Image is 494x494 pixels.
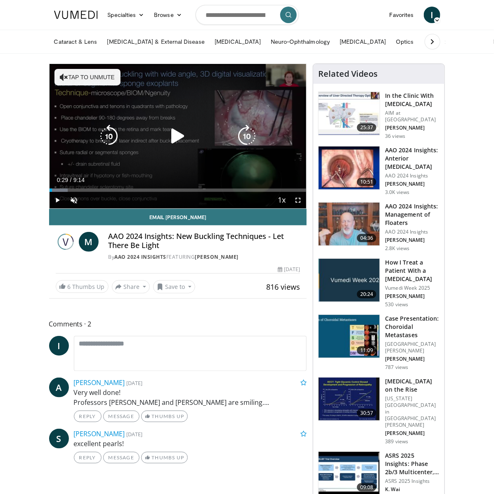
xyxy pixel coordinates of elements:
[424,7,440,23] a: I
[385,92,440,108] h3: In the Clinic With [MEDICAL_DATA]
[319,92,380,135] img: 79b7ca61-ab04-43f8-89ee-10b6a48a0462.150x105_q85_crop-smart_upscale.jpg
[127,430,143,438] small: [DATE]
[266,33,335,50] a: Neuro-Ophthalmology
[385,173,440,179] p: AAO 2024 Insights
[385,258,440,283] h3: How I Treat a Patient With a [MEDICAL_DATA]
[278,266,300,273] div: [DATE]
[68,283,71,291] span: 6
[385,486,440,493] p: K. Wai
[318,92,440,139] a: 25:37 In the Clinic With [MEDICAL_DATA] AIM at [GEOGRAPHIC_DATA] [PERSON_NAME] 36 views
[103,411,139,422] a: Message
[318,377,440,445] a: 30:57 [MEDICAL_DATA] on the Rise [US_STATE][GEOGRAPHIC_DATA] in [GEOGRAPHIC_DATA][PERSON_NAME] [P...
[153,280,195,293] button: Save to
[385,125,440,131] p: [PERSON_NAME]
[385,451,440,476] h3: ASRS 2025 Insights: Phase 2b/3 Multicenter, Randomized, Double-[PERSON_NAME]…
[385,301,408,308] p: 530 views
[141,452,188,463] a: Thumbs Up
[49,209,307,225] a: Email [PERSON_NAME]
[385,478,440,485] p: ASRS 2025 Insights
[357,234,377,242] span: 04:36
[56,280,109,293] a: 6 Thumbs Up
[74,378,125,387] a: [PERSON_NAME]
[357,346,377,355] span: 11:09
[357,290,377,298] span: 20:24
[319,259,380,302] img: 02d29458-18ce-4e7f-be78-7423ab9bdffd.jpg.150x105_q85_crop-smart_upscale.jpg
[109,232,300,250] h4: AAO 2024 Insights: New Buckling Techniques - Let There Be Light
[385,237,440,243] p: [PERSON_NAME]
[385,202,440,227] h3: AAO 2024 Insights: Management of Floaters
[385,181,440,187] p: [PERSON_NAME]
[127,379,143,387] small: [DATE]
[385,245,409,252] p: 2.8K views
[50,189,307,192] div: Progress Bar
[112,280,150,293] button: Share
[74,429,125,438] a: [PERSON_NAME]
[141,411,188,422] a: Thumbs Up
[273,192,290,208] button: Playback Rate
[385,341,440,354] p: [GEOGRAPHIC_DATA][PERSON_NAME]
[54,69,121,85] button: Tap to unmute
[357,409,377,417] span: 30:57
[196,5,299,25] input: Search topics, interventions
[57,177,68,183] span: 0:29
[385,146,440,171] h3: AAO 2024 Insights: Anterior [MEDICAL_DATA]
[385,364,408,371] p: 787 views
[266,282,300,292] span: 816 views
[74,439,307,449] p: excellent pearls!
[102,33,210,50] a: [MEDICAL_DATA] & External Disease
[318,202,440,252] a: 04:36 AAO 2024 Insights: Management of Floaters AAO 2024 Insights [PERSON_NAME] 2.8K views
[318,314,440,371] a: 11:09 Case Presentation: Choroidal Metastases [GEOGRAPHIC_DATA][PERSON_NAME] [PERSON_NAME] 787 views
[66,192,83,208] button: Unmute
[318,69,378,79] h4: Related Videos
[210,33,266,50] a: [MEDICAL_DATA]
[385,285,440,291] p: Vumedi Week 2025
[335,33,391,50] a: [MEDICAL_DATA]
[74,452,102,463] a: Reply
[50,192,66,208] button: Play
[74,388,307,407] p: Very well done! Professors [PERSON_NAME] and [PERSON_NAME] are smiling….
[385,430,440,437] p: [PERSON_NAME]
[385,7,419,23] a: Favorites
[195,253,239,260] a: [PERSON_NAME]
[49,319,307,329] span: Comments 2
[103,452,139,463] a: Message
[56,232,76,252] img: AAO 2024 Insights
[54,11,98,19] img: VuMedi Logo
[385,356,440,362] p: [PERSON_NAME]
[319,315,380,358] img: 9cedd946-ce28-4f52-ae10-6f6d7f6f31c7.150x105_q85_crop-smart_upscale.jpg
[109,253,300,261] div: By FEATURING
[385,229,440,235] p: AAO 2024 Insights
[319,203,380,246] img: 8e655e61-78ac-4b3e-a4e7-f43113671c25.150x105_q85_crop-smart_upscale.jpg
[103,7,149,23] a: Specialties
[385,110,440,123] p: AIM at [GEOGRAPHIC_DATA]
[318,146,440,196] a: 10:51 AAO 2024 Insights: Anterior [MEDICAL_DATA] AAO 2024 Insights [PERSON_NAME] 3.0K views
[385,314,440,339] h3: Case Presentation: Choroidal Metastases
[318,258,440,308] a: 20:24 How I Treat a Patient With a [MEDICAL_DATA] Vumedi Week 2025 [PERSON_NAME] 530 views
[290,192,306,208] button: Fullscreen
[385,133,405,139] p: 36 views
[49,336,69,356] a: I
[70,177,72,183] span: /
[115,253,167,260] a: AAO 2024 Insights
[49,378,69,397] a: A
[357,483,377,492] span: 09:08
[357,178,377,186] span: 10:51
[357,123,377,132] span: 25:37
[385,395,440,428] p: [US_STATE][GEOGRAPHIC_DATA] in [GEOGRAPHIC_DATA][PERSON_NAME]
[79,232,99,252] a: M
[319,378,380,421] img: 4ce8c11a-29c2-4c44-a801-4e6d49003971.150x105_q85_crop-smart_upscale.jpg
[385,293,440,300] p: [PERSON_NAME]
[319,147,380,189] img: fd942f01-32bb-45af-b226-b96b538a46e6.150x105_q85_crop-smart_upscale.jpg
[74,411,102,422] a: Reply
[49,429,69,449] a: S
[391,33,418,50] a: Optics
[149,7,187,23] a: Browse
[50,64,307,208] video-js: Video Player
[73,177,85,183] span: 9:14
[49,33,102,50] a: Cataract & Lens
